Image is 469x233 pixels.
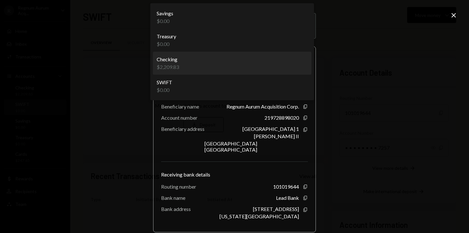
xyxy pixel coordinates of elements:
div: Receiving bank details [161,171,308,178]
div: [GEOGRAPHIC_DATA] 1 [242,126,299,132]
div: Beneficiary name [161,103,199,109]
div: [PERSON_NAME] II [254,133,299,139]
label: Receiving Account [153,3,316,11]
div: Beneficiary address [161,126,205,132]
div: [US_STATE][GEOGRAPHIC_DATA] [220,213,299,219]
div: Regnum Aurum Acquisition Corp. [227,103,299,109]
div: Treasury [157,33,176,40]
div: Savings [157,10,173,17]
div: Checking [157,56,179,63]
div: $0.00 [157,40,176,48]
div: Lead Bank [276,195,299,201]
div: $0.00 [157,17,173,25]
div: [STREET_ADDRESS] [253,206,299,212]
div: SWIFT [157,79,172,86]
div: Bank name [161,195,185,201]
div: 219728898020 [264,115,299,121]
div: Routing number [161,184,196,190]
div: Account number [161,115,197,121]
div: $2,209.83 [157,63,179,71]
div: $0.00 [157,86,172,94]
div: [GEOGRAPHIC_DATA] [GEOGRAPHIC_DATA] [205,140,299,153]
div: 101019644 [273,184,299,190]
div: Bank address [161,206,191,212]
